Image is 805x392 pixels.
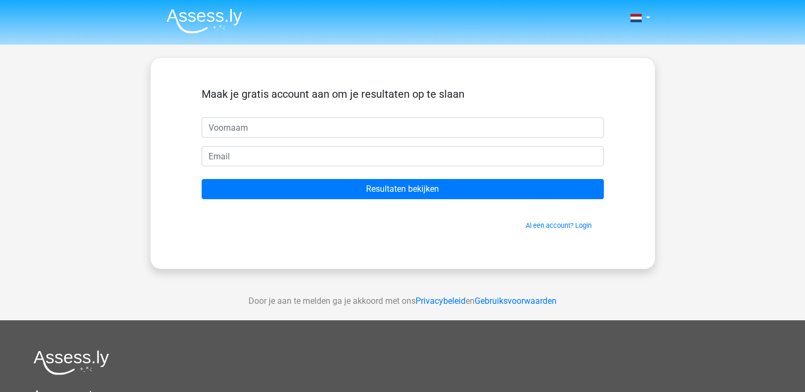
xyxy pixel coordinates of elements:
input: Voornaam [202,117,604,138]
h5: Maak je gratis account aan om je resultaten op te slaan [202,88,604,100]
img: Assessly [167,8,242,33]
a: Privacybeleid [416,296,466,306]
input: Resultaten bekijken [202,179,604,199]
a: Al een account? Login [526,221,592,229]
a: Gebruiksvoorwaarden [475,296,557,306]
input: Email [202,146,604,166]
img: Assessly logo [34,350,109,375]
